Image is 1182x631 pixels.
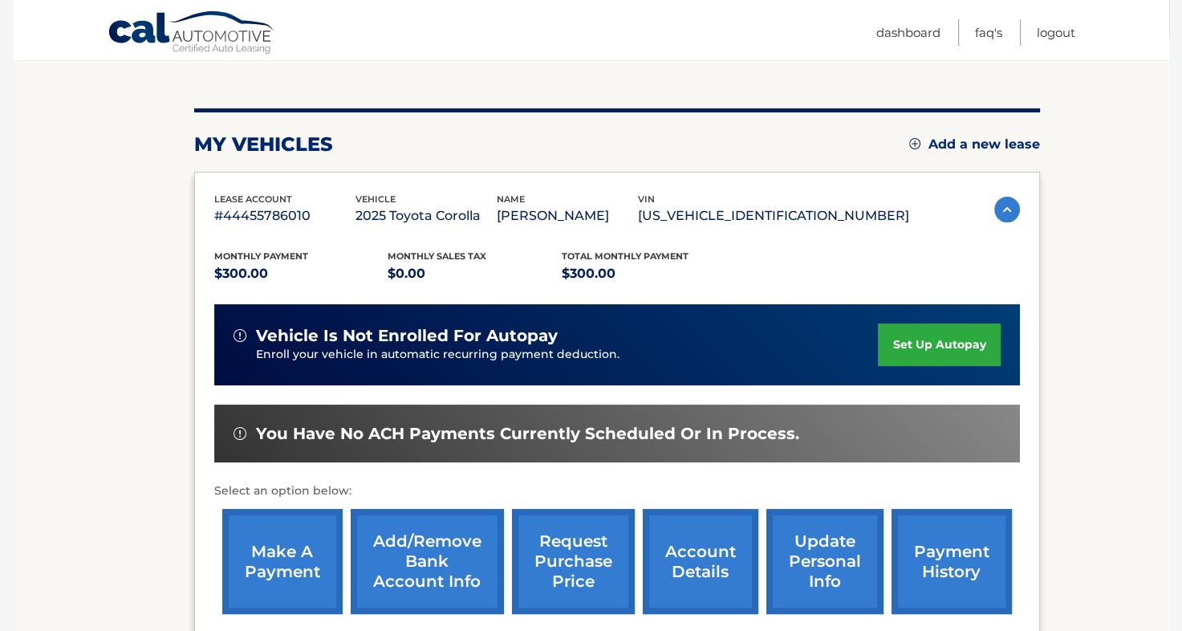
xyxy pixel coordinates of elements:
a: Cal Automotive [108,10,276,57]
p: [US_VEHICLE_IDENTIFICATION_NUMBER] [638,205,909,227]
a: Add a new lease [909,136,1040,153]
a: Add/Remove bank account info [351,509,504,614]
a: payment history [892,509,1012,614]
a: account details [643,509,758,614]
a: update personal info [766,509,883,614]
a: FAQ's [975,19,1002,46]
a: set up autopay [878,324,1000,366]
img: alert-white.svg [234,329,246,342]
span: vehicle [355,193,396,205]
span: Monthly Payment [214,250,308,262]
a: make a payment [222,509,343,614]
p: $300.00 [214,263,388,285]
p: 2025 Toyota Corolla [355,205,497,227]
span: vehicle is not enrolled for autopay [256,326,558,346]
p: Enroll your vehicle in automatic recurring payment deduction. [256,346,879,364]
p: $300.00 [562,263,736,285]
span: name [497,193,525,205]
a: request purchase price [512,509,635,614]
span: lease account [214,193,292,205]
a: Logout [1037,19,1075,46]
span: vin [638,193,655,205]
h2: my vehicles [194,132,333,157]
span: You have no ACH payments currently scheduled or in process. [256,424,799,444]
p: [PERSON_NAME] [497,205,638,227]
img: alert-white.svg [234,427,246,440]
img: add.svg [909,138,920,149]
p: $0.00 [388,263,562,285]
span: Monthly sales Tax [388,250,486,262]
img: accordion-active.svg [994,197,1020,222]
a: Dashboard [876,19,940,46]
span: Total Monthly Payment [562,250,688,262]
p: Select an option below: [214,482,1020,501]
p: #44455786010 [214,205,355,227]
